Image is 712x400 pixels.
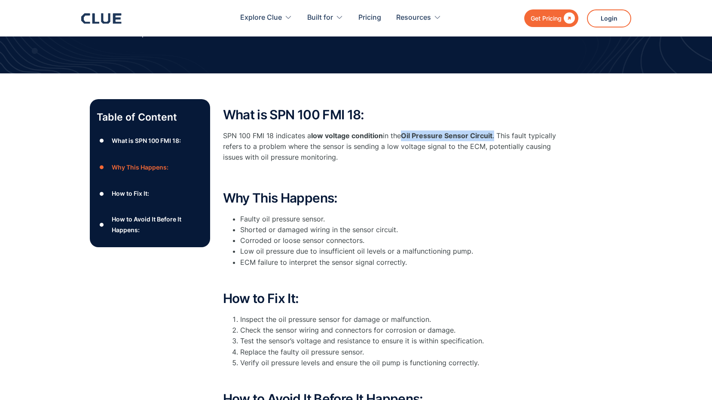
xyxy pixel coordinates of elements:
li: Corroded or loose sensor connectors. [240,235,567,246]
h2: What is SPN 100 FMI 18: [223,108,567,122]
h2: How to Fix It: [223,291,567,306]
p: ‍ [223,373,567,383]
h2: Why This Happens: [223,191,567,205]
strong: Oil Pressure Sensor Circuit [401,131,492,140]
li: Shorted or damaged wiring in the sensor circuit. [240,224,567,235]
li: Verify oil pressure levels and ensure the oil pump is functioning correctly. [240,358,567,368]
strong: low voltage condition [311,131,383,140]
div: Resources [396,4,431,31]
a: ●How to Fix It: [97,187,203,200]
div: ● [97,134,107,147]
a: Pricing [358,4,381,31]
div:  [562,13,575,24]
li: ECM failure to interpret the sensor signal correctly. [240,257,567,268]
div: How to Avoid It Before It Happens: [112,214,203,235]
a: ●What is SPN 100 FMI 18: [97,134,203,147]
div: How to Fix It: [112,188,149,199]
div: ● [97,218,107,231]
div: ● [97,161,107,174]
li: Replace the faulty oil pressure sensor. [240,347,567,358]
p: ‍ [223,172,567,182]
div: Why This Happens: [112,162,168,173]
a: ●Why This Happens: [97,161,203,174]
div: ● [97,187,107,200]
p: SPN 100 FMI 18 indicates a in the . This fault typically refers to a problem where the sensor is ... [223,130,567,163]
li: Low oil pressure due to insufficient oil levels or a malfunctioning pump. [240,246,567,257]
div: What is SPN 100 FMI 18: [112,135,181,146]
div: Built for [307,4,333,31]
div: Get Pricing [531,13,562,24]
p: Table of Content [97,110,203,124]
div: Resources [396,4,441,31]
a: ●How to Avoid It Before It Happens: [97,214,203,235]
div: Built for [307,4,343,31]
a: Get Pricing [524,9,578,27]
li: Faulty oil pressure sensor. [240,214,567,224]
li: Test the sensor’s voltage and resistance to ensure it is within specification. [240,336,567,346]
li: Inspect the oil pressure sensor for damage or malfunction. [240,314,567,325]
p: ‍ [223,272,567,283]
li: Check the sensor wiring and connectors for corrosion or damage. [240,325,567,336]
div: Explore Clue [240,4,292,31]
div: Explore Clue [240,4,282,31]
a: Login [587,9,631,27]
